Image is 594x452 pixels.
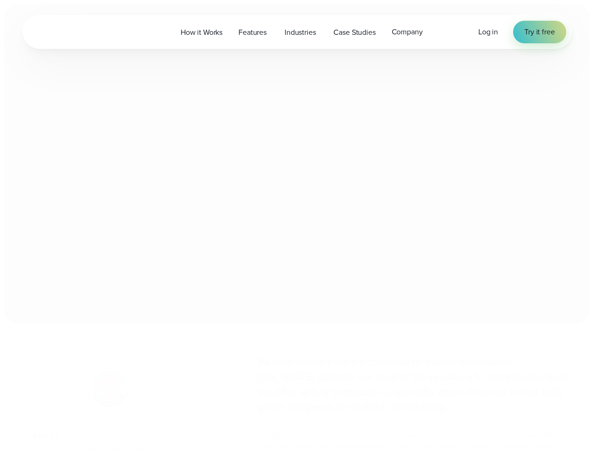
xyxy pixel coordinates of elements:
[478,26,498,37] span: Log in
[513,21,566,43] a: Try it free
[325,23,383,42] a: Case Studies
[181,27,222,38] span: How it Works
[524,26,554,38] span: Try it free
[238,27,267,38] span: Features
[392,26,423,38] span: Company
[173,23,230,42] a: How it Works
[285,27,316,38] span: Industries
[478,26,498,38] a: Log in
[333,27,375,38] span: Case Studies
